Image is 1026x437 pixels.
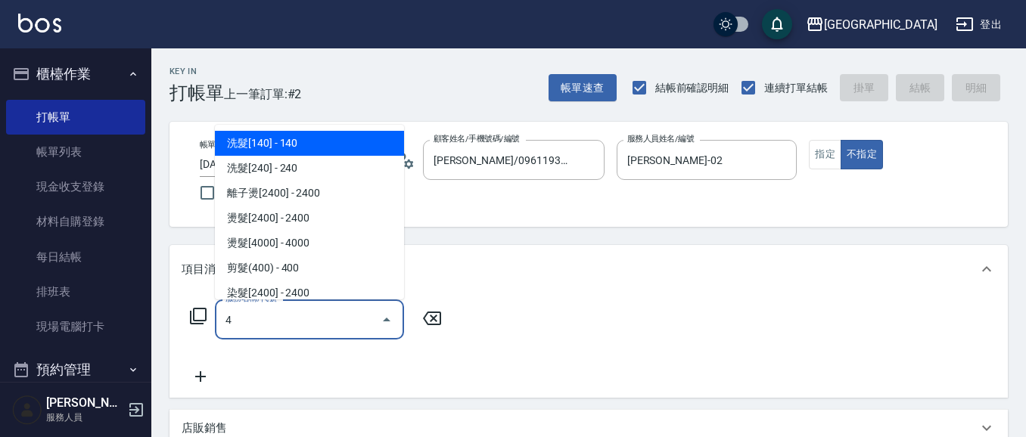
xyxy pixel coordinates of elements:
button: 不指定 [841,140,883,169]
button: Close [375,308,399,332]
a: 現金收支登錄 [6,169,145,204]
div: [GEOGRAPHIC_DATA] [824,15,937,34]
span: 燙髮[2400] - 2400 [215,206,404,231]
span: 洗髮[140] - 140 [215,131,404,156]
label: 服務人員姓名/編號 [627,133,694,144]
p: 項目消費 [182,262,227,277]
span: 離子燙[2400] - 2400 [215,181,404,206]
p: 服務人員 [46,411,123,424]
span: 燙髮[4000] - 4000 [215,231,404,256]
button: 登出 [950,11,1008,39]
a: 每日結帳 [6,240,145,274]
span: 洗髮[240] - 240 [215,156,404,181]
button: 櫃檯作業 [6,54,145,94]
img: Person [12,395,42,425]
label: 帳單日期 [200,139,232,150]
button: [GEOGRAPHIC_DATA] [800,9,944,40]
h3: 打帳單 [169,82,224,104]
span: 連續打單結帳 [764,80,828,96]
button: 預約管理 [6,350,145,389]
a: 帳單列表 [6,135,145,169]
label: 顧客姓名/手機號碼/編號 [434,133,520,144]
a: 排班表 [6,274,145,309]
input: YYYY/MM/DD hh:mm [200,152,347,177]
a: 打帳單 [6,100,145,135]
h2: Key In [169,67,224,76]
span: 剪髮(400) - 400 [215,256,404,280]
a: 材料自購登錄 [6,204,145,239]
button: save [762,9,792,39]
img: Logo [18,14,61,33]
button: 帳單速查 [549,74,617,102]
button: 指定 [809,140,841,169]
span: 上一筆訂單:#2 [224,85,302,104]
p: 店販銷售 [182,420,227,436]
span: 染髮[2400] - 2400 [215,280,404,305]
span: 結帳前確認明細 [655,80,729,96]
h5: [PERSON_NAME] [46,395,123,411]
a: 現場電腦打卡 [6,309,145,344]
div: 項目消費 [169,245,1008,293]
